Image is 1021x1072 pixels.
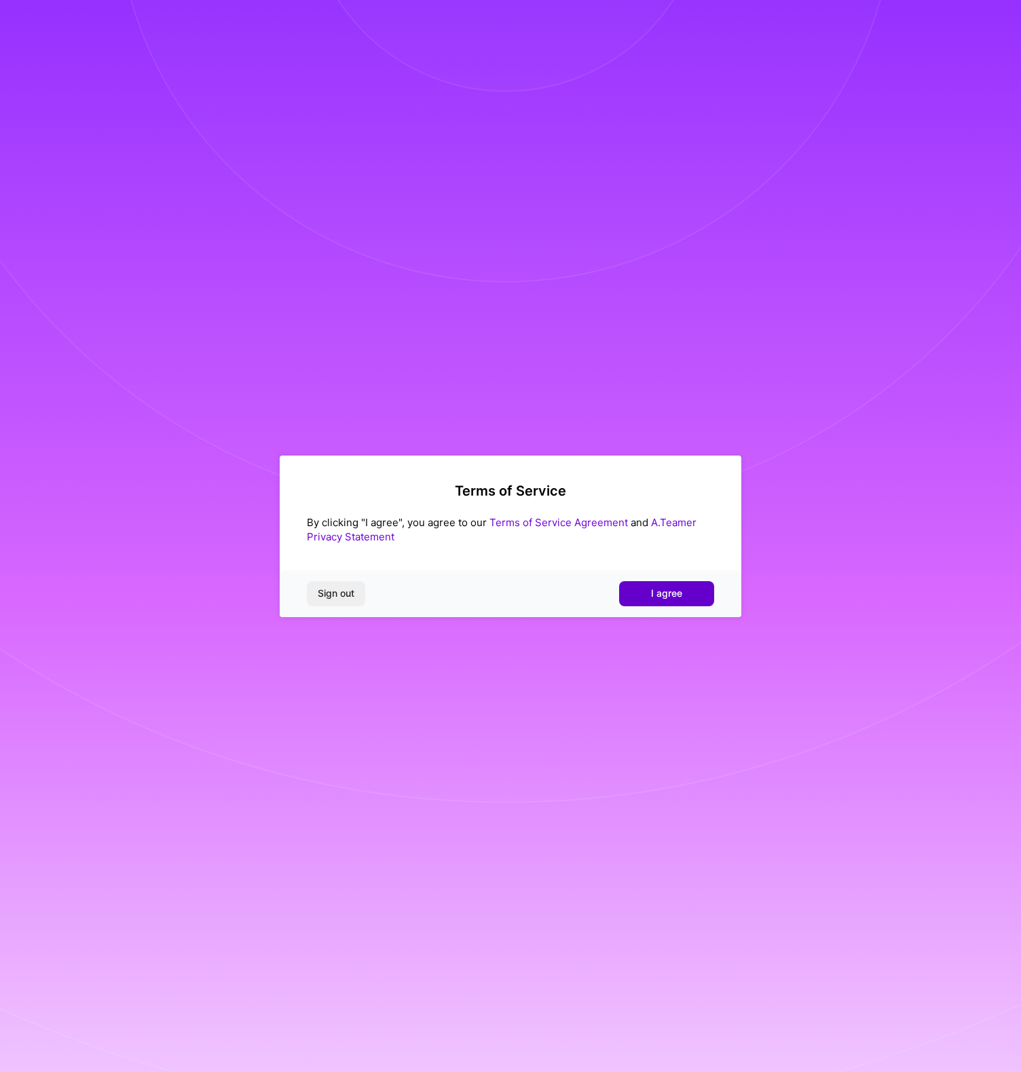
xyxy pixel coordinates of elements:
[489,516,628,529] a: Terms of Service Agreement
[651,587,682,600] span: I agree
[619,581,714,606] button: I agree
[307,581,365,606] button: Sign out
[318,587,354,600] span: Sign out
[307,483,714,499] h2: Terms of Service
[307,515,714,544] div: By clicking "I agree", you agree to our and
